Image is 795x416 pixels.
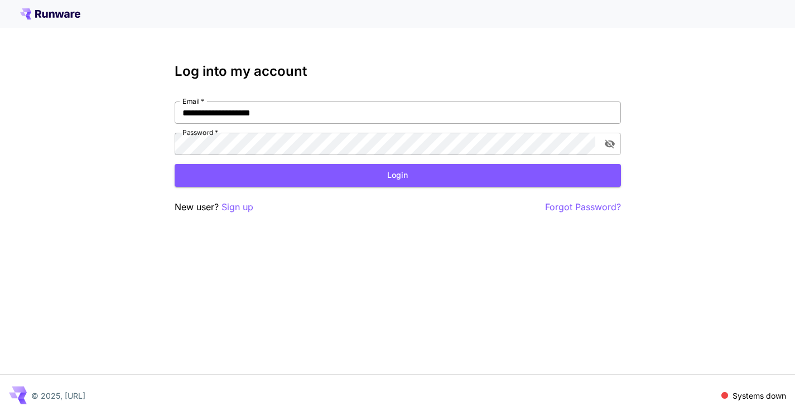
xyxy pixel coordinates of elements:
button: Login [175,164,621,187]
label: Password [182,128,218,137]
p: © 2025, [URL] [31,390,85,402]
p: Systems down [733,390,786,402]
label: Email [182,96,204,106]
button: Sign up [221,200,253,214]
button: toggle password visibility [600,134,620,154]
button: Forgot Password? [545,200,621,214]
p: New user? [175,200,253,214]
h3: Log into my account [175,64,621,79]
